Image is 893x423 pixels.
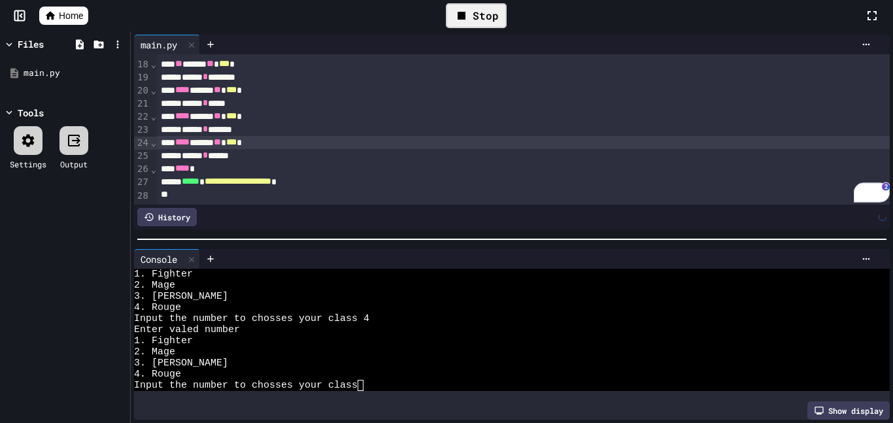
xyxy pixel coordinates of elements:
div: 20 [134,84,150,97]
span: 4. Rouge [134,369,181,380]
div: main.py [24,67,126,80]
div: 19 [134,71,150,84]
div: 21 [134,97,150,110]
span: Input the number to chosses your class 4 [134,313,369,324]
div: Show display [807,401,890,420]
span: Input the number to chosses your class [134,380,358,391]
div: Output [60,158,88,170]
a: Home [39,7,88,25]
span: Fold line [150,59,157,69]
span: 2. Mage [134,280,175,291]
div: Console [134,252,184,266]
span: Fold line [150,111,157,122]
div: main.py [134,35,200,54]
span: 1. Fighter [134,335,193,347]
div: 18 [134,58,150,71]
div: 26 [134,163,150,176]
div: History [137,208,197,226]
span: 3. [PERSON_NAME] [134,291,228,302]
span: 1. Fighter [134,269,193,280]
div: Settings [10,158,46,170]
div: 25 [134,150,150,163]
div: 22 [134,110,150,124]
span: 4. Rouge [134,302,181,313]
div: 27 [134,176,150,189]
div: 23 [134,124,150,137]
div: Files [18,37,44,51]
div: Console [134,249,200,269]
span: Fold line [150,137,157,148]
span: Fold line [150,85,157,95]
span: 3. [PERSON_NAME] [134,358,228,369]
div: Tools [18,106,44,120]
span: 2. Mage [134,347,175,358]
span: Fold line [150,164,157,175]
div: 24 [134,137,150,150]
div: main.py [134,38,184,52]
div: Stop [446,3,507,28]
div: 28 [134,190,150,203]
span: Home [59,9,83,22]
span: Enter valed number [134,324,240,335]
